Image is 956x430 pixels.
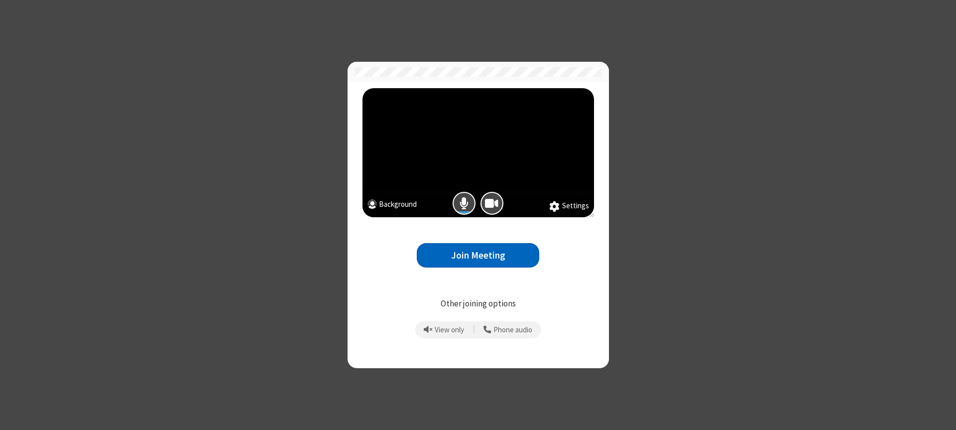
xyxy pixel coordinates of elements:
span: Phone audio [493,326,532,334]
button: Camera is on [480,192,503,215]
button: Settings [549,200,589,212]
button: Prevent echo when there is already an active mic and speaker in the room. [420,321,468,338]
span: | [473,323,475,337]
button: Join Meeting [417,243,539,268]
button: Mic is on [453,192,476,215]
p: Other joining options [362,297,594,310]
button: Use your phone for mic and speaker while you view the meeting on this device. [480,321,536,338]
button: Background [367,199,417,212]
span: View only [435,326,464,334]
